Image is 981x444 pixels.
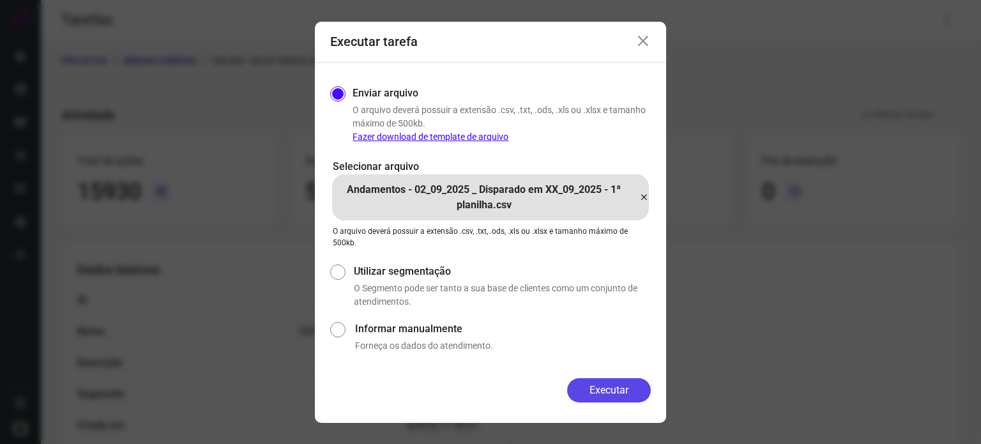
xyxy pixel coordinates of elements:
h3: Executar tarefa [330,34,418,49]
p: Selecionar arquivo [333,159,648,174]
label: Utilizar segmentação [354,264,651,279]
label: Enviar arquivo [353,86,418,101]
label: Informar manualmente [355,321,651,337]
p: O arquivo deverá possuir a extensão .csv, .txt, .ods, .xls ou .xlsx e tamanho máximo de 500kb. [353,103,651,144]
a: Fazer download de template de arquivo [353,132,508,142]
p: O arquivo deverá possuir a extensão .csv, .txt, .ods, .xls ou .xlsx e tamanho máximo de 500kb. [333,226,648,249]
p: Forneça os dados do atendimento. [355,339,651,353]
button: Executar [567,378,651,402]
p: Andamentos - 02_09_2025 _ Disparado em XX_09_2025 - 1ª planilha.csv [332,182,635,213]
p: O Segmento pode ser tanto a sua base de clientes como um conjunto de atendimentos. [354,282,651,309]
